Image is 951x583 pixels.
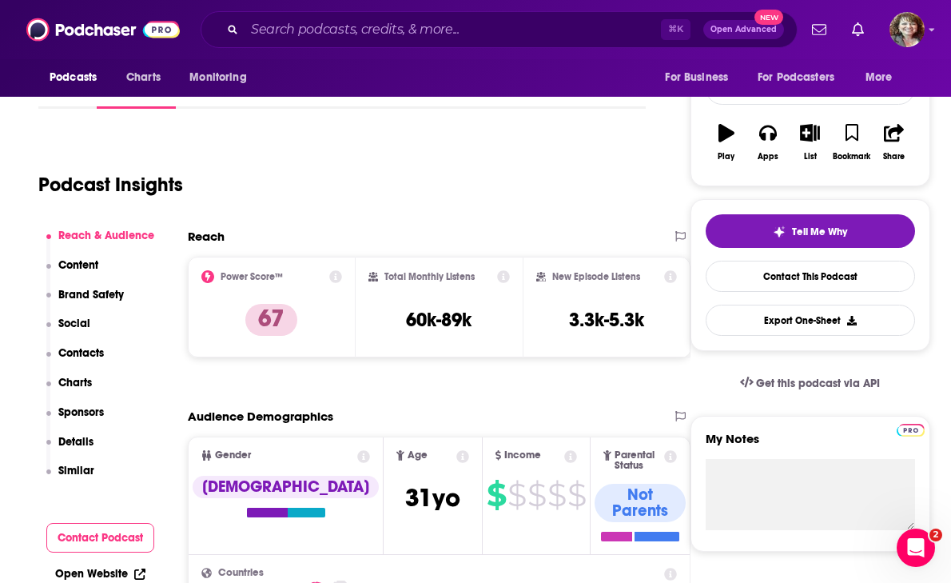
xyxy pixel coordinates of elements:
[718,152,734,162] div: Play
[58,405,104,419] p: Sponsors
[831,114,873,171] button: Bookmark
[665,66,728,89] span: For Business
[46,405,105,435] button: Sponsors
[889,12,925,47] span: Logged in as ronnie54400
[58,464,94,477] p: Similar
[727,364,893,403] a: Get this podcast via API
[710,26,777,34] span: Open Advanced
[547,482,566,508] span: $
[201,11,798,48] div: Search podcasts, credits, & more...
[245,17,661,42] input: Search podcasts, credits, & more...
[504,450,541,461] span: Income
[408,450,428,461] span: Age
[38,173,183,197] h1: Podcast Insights
[26,14,180,45] img: Podchaser - Follow, Share and Rate Podcasts
[38,62,117,93] button: open menu
[58,317,90,330] p: Social
[747,62,857,93] button: open menu
[50,66,97,89] span: Podcasts
[897,529,935,567] iframe: Intercom live chat
[507,482,526,508] span: $
[58,376,92,389] p: Charts
[773,226,786,238] img: tell me why sparkle
[661,19,690,40] span: ⌘ K
[116,62,170,93] a: Charts
[46,288,125,317] button: Brand Safety
[126,66,161,89] span: Charts
[487,482,506,508] span: $
[854,62,913,93] button: open menu
[615,450,661,471] span: Parental Status
[806,16,833,43] a: Show notifications dropdown
[706,114,747,171] button: Play
[873,114,914,171] button: Share
[55,567,145,581] a: Open Website
[405,482,460,513] span: 31 yo
[58,229,154,242] p: Reach & Audience
[889,12,925,47] button: Show profile menu
[46,258,99,288] button: Content
[706,305,915,336] button: Export One-Sheet
[58,288,124,301] p: Brand Safety
[654,62,748,93] button: open menu
[46,317,91,346] button: Social
[754,10,783,25] span: New
[883,152,905,162] div: Share
[706,431,915,459] label: My Notes
[758,152,778,162] div: Apps
[406,308,472,332] h3: 60k-89k
[897,424,925,437] img: Podchaser Pro
[178,62,267,93] button: open menu
[889,12,925,47] img: User Profile
[384,271,475,282] h2: Total Monthly Listens
[221,271,283,282] h2: Power Score™
[46,435,94,465] button: Details
[865,66,893,89] span: More
[189,66,246,89] span: Monitoring
[46,229,155,258] button: Reach & Audience
[188,409,333,424] h2: Audience Demographics
[833,152,870,162] div: Bookmark
[218,568,264,578] span: Countries
[706,214,915,248] button: tell me why sparkleTell Me Why
[792,226,847,238] span: Tell Me Why
[193,476,379,498] div: [DEMOGRAPHIC_DATA]
[706,261,915,292] a: Contact This Podcast
[846,16,870,43] a: Show notifications dropdown
[929,529,942,541] span: 2
[188,229,225,244] h2: Reach
[567,482,586,508] span: $
[758,66,834,89] span: For Podcasters
[804,152,817,162] div: List
[46,464,95,493] button: Similar
[569,308,644,332] h3: 3.3k-5.3k
[58,258,98,272] p: Content
[58,346,104,360] p: Contacts
[46,376,93,405] button: Charts
[897,421,925,437] a: Pro website
[245,304,297,336] p: 67
[215,450,251,461] span: Gender
[46,346,105,376] button: Contacts
[789,114,830,171] button: List
[527,482,546,508] span: $
[552,271,640,282] h2: New Episode Listens
[747,114,789,171] button: Apps
[703,20,784,39] button: Open AdvancedNew
[756,377,880,390] span: Get this podcast via API
[46,523,155,553] button: Contact Podcast
[58,435,94,449] p: Details
[595,484,685,522] div: Not Parents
